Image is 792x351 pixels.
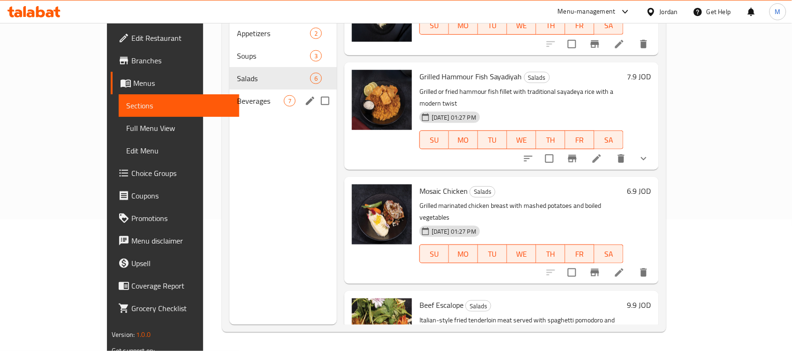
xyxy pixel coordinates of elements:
span: SA [598,133,620,147]
span: Beverages [237,95,284,107]
span: Select to update [540,149,559,168]
svg: Show Choices [638,153,649,164]
button: FR [565,16,594,35]
div: Beverages7edit [229,90,337,112]
span: Select to update [562,263,582,282]
span: FR [569,19,591,32]
a: Edit menu item [614,38,625,50]
button: TH [536,130,565,149]
span: 7 [284,97,295,106]
button: TH [536,16,565,35]
span: Menus [133,77,232,89]
a: Sections [119,94,239,117]
span: Select to update [562,34,582,54]
div: Salads [237,73,310,84]
a: Promotions [111,207,239,229]
a: Upsell [111,252,239,275]
span: Full Menu View [126,122,232,134]
div: items [284,95,296,107]
span: Soups [237,50,310,61]
span: [DATE] 01:27 PM [428,227,480,236]
a: Coupons [111,184,239,207]
a: Choice Groups [111,162,239,184]
span: Salads [466,301,491,312]
a: Edit Restaurant [111,27,239,49]
span: Promotions [131,213,232,224]
a: Edit menu item [591,153,602,164]
span: 3 [311,52,321,61]
span: Grilled Hammour Fish Sayadiyah [419,69,522,84]
span: SU [424,247,445,261]
button: TH [536,244,565,263]
button: SA [594,16,624,35]
div: Appetizers2 [229,22,337,45]
span: TH [540,133,562,147]
div: Salads6 [229,67,337,90]
button: WE [507,244,536,263]
span: Mosaic Chicken [419,184,468,198]
h6: 7.9 JOD [627,70,651,83]
button: MO [449,16,478,35]
button: delete [632,33,655,55]
span: Upsell [131,258,232,269]
h6: 9.9 JOD [627,298,651,312]
span: SU [424,133,445,147]
span: SA [598,19,620,32]
button: FR [565,244,594,263]
a: Edit menu item [614,267,625,278]
a: Menus [111,72,239,94]
h6: 6.9 JOD [627,184,651,198]
span: WE [511,19,533,32]
div: items [310,50,322,61]
span: Salads [525,72,549,83]
img: Mosaic Chicken [352,184,412,244]
a: Edit Menu [119,139,239,162]
p: Italian-style fried tenderloin meat served with spaghetti pomodoro and arugula. [419,314,624,338]
button: edit [303,94,317,108]
button: MO [449,244,478,263]
span: Edit Menu [126,145,232,156]
button: TU [478,130,507,149]
span: SU [424,19,445,32]
span: WE [511,247,533,261]
span: TU [482,247,503,261]
button: WE [507,16,536,35]
button: SU [419,130,449,149]
span: Menu disclaimer [131,235,232,246]
span: Branches [131,55,232,66]
img: Grilled Hammour Fish Sayadiyah [352,70,412,130]
span: Grocery Checklist [131,303,232,314]
button: Branch-specific-item [561,147,584,170]
span: Sections [126,100,232,111]
nav: Menu sections [229,18,337,116]
span: Version: [112,328,135,341]
div: Salads [470,186,495,198]
a: Branches [111,49,239,72]
span: FR [569,247,591,261]
span: Coupons [131,190,232,201]
div: Menu-management [558,6,616,17]
span: FR [569,133,591,147]
span: Appetizers [237,28,310,39]
span: Beef Escalope [419,298,464,312]
span: SA [598,247,620,261]
button: SA [594,244,624,263]
button: SU [419,244,449,263]
div: Salads [465,300,491,312]
p: Grilled or fried hammour fish fillet with traditional sayadeya rice with a modern twist [419,86,624,109]
span: [DATE] 01:27 PM [428,113,480,122]
span: TH [540,247,562,261]
span: Edit Restaurant [131,32,232,44]
p: Grilled marinated chicken breast with mashed potatoes and boiled vegetables [419,200,624,223]
a: Grocery Checklist [111,297,239,320]
span: TU [482,133,503,147]
span: 1.0.0 [136,328,151,341]
div: items [310,28,322,39]
span: M [775,7,781,17]
span: 6 [311,74,321,83]
a: Coverage Report [111,275,239,297]
button: MO [449,130,478,149]
span: MO [453,247,474,261]
div: Salads [524,72,550,83]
